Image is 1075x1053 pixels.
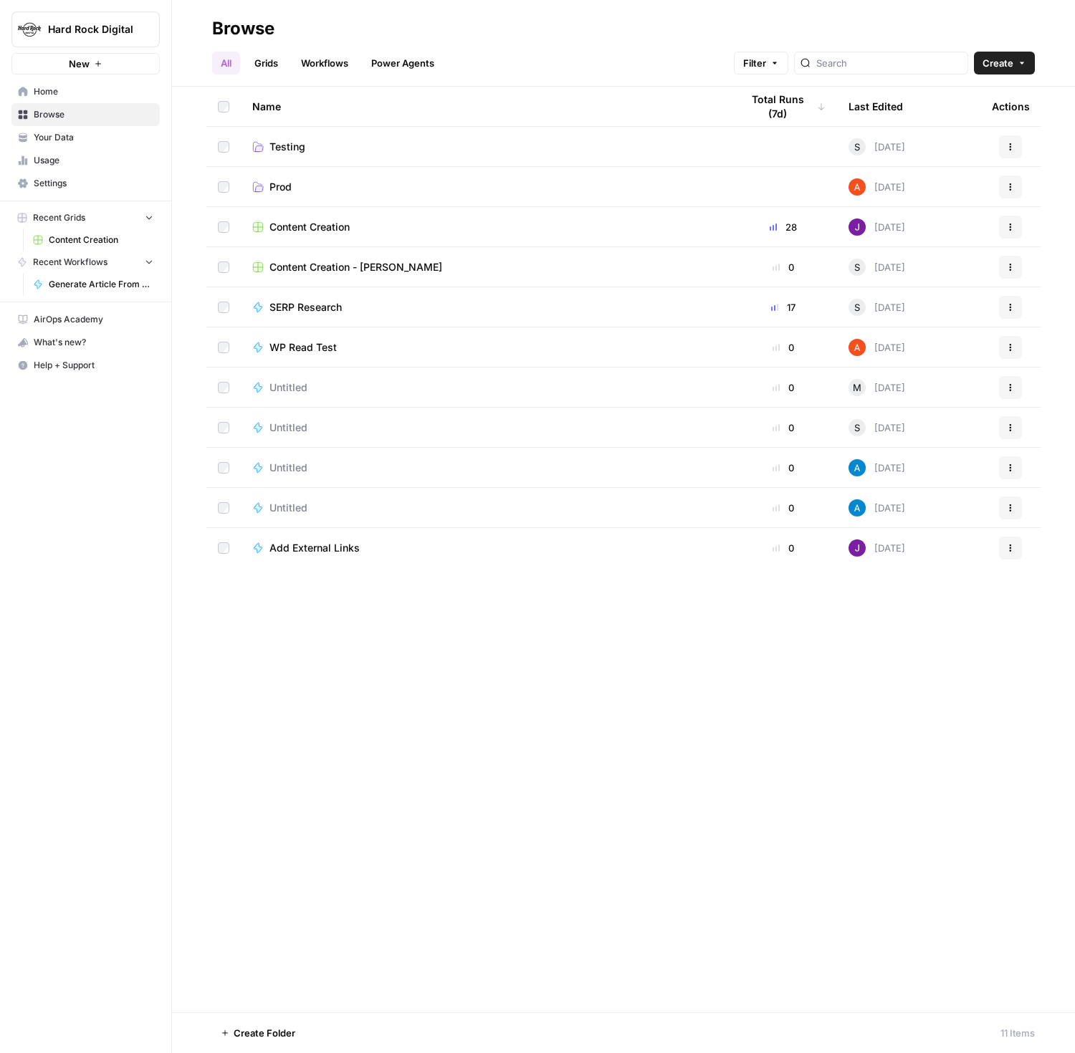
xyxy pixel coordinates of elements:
[48,22,135,37] span: Hard Rock Digital
[27,229,160,251] a: Content Creation
[741,380,826,395] div: 0
[252,180,718,194] a: Prod
[252,461,718,475] a: Untitled
[69,57,90,71] span: New
[741,340,826,355] div: 0
[252,300,718,314] a: SERP Research
[252,340,718,355] a: WP Read Test
[849,499,905,516] div: [DATE]
[849,339,866,356] img: cje7zb9ux0f2nqyv5qqgv3u0jxek
[741,260,826,274] div: 0
[854,420,860,435] span: S
[734,52,788,74] button: Filter
[34,154,153,167] span: Usage
[246,52,287,74] a: Grids
[741,300,826,314] div: 17
[11,172,160,195] a: Settings
[741,541,826,555] div: 0
[741,461,826,475] div: 0
[269,260,442,274] span: Content Creation - [PERSON_NAME]
[853,380,861,395] span: M
[849,178,866,196] img: cje7zb9ux0f2nqyv5qqgv3u0jxek
[34,108,153,121] span: Browse
[252,501,718,515] a: Untitled
[1000,1026,1035,1040] div: 11 Items
[252,220,718,234] a: Content Creation
[34,359,153,372] span: Help + Support
[854,140,860,154] span: S
[34,177,153,190] span: Settings
[269,501,307,515] span: Untitled
[269,461,307,475] span: Untitled
[252,420,718,435] a: Untitled
[849,259,905,276] div: [DATE]
[33,211,85,224] span: Recent Grids
[11,149,160,172] a: Usage
[11,126,160,149] a: Your Data
[849,218,866,236] img: nj1ssy6o3lyd6ijko0eoja4aphzn
[849,339,905,356] div: [DATE]
[11,331,160,354] button: What's new?
[992,87,1030,126] div: Actions
[11,103,160,126] a: Browse
[34,131,153,144] span: Your Data
[741,87,826,126] div: Total Runs (7d)
[252,140,718,154] a: Testing
[34,85,153,98] span: Home
[974,52,1035,74] button: Create
[292,52,357,74] a: Workflows
[269,300,342,314] span: SERP Research
[11,11,160,47] button: Workspace: Hard Rock Digital
[743,56,766,70] span: Filter
[33,256,107,269] span: Recent Workflows
[11,251,160,273] button: Recent Workflows
[12,332,159,353] div: What's new?
[363,52,443,74] a: Power Agents
[11,308,160,331] a: AirOps Academy
[252,380,718,395] a: Untitled
[849,499,866,516] img: o3cqybgnmipr355j8nz4zpq1mc6x
[849,299,905,316] div: [DATE]
[849,87,903,126] div: Last Edited
[849,419,905,436] div: [DATE]
[741,501,826,515] div: 0
[269,380,307,395] span: Untitled
[49,278,153,291] span: Generate Article From Outline
[269,420,307,435] span: Untitled
[741,420,826,435] div: 0
[34,313,153,326] span: AirOps Academy
[269,340,337,355] span: WP Read Test
[234,1026,295,1040] span: Create Folder
[849,138,905,155] div: [DATE]
[11,53,160,74] button: New
[849,218,905,236] div: [DATE]
[849,178,905,196] div: [DATE]
[11,80,160,103] a: Home
[252,260,718,274] a: Content Creation - [PERSON_NAME]
[252,87,718,126] div: Name
[269,140,305,154] span: Testing
[269,220,350,234] span: Content Creation
[854,300,860,314] span: S
[49,234,153,246] span: Content Creation
[212,1021,304,1044] button: Create Folder
[849,459,866,476] img: o3cqybgnmipr355j8nz4zpq1mc6x
[269,541,360,555] span: Add External Links
[11,207,160,229] button: Recent Grids
[849,539,866,557] img: nj1ssy6o3lyd6ijko0eoja4aphzn
[854,260,860,274] span: S
[849,379,905,396] div: [DATE]
[816,56,962,70] input: Search
[269,180,292,194] span: Prod
[16,16,42,42] img: Hard Rock Digital Logo
[849,539,905,557] div: [DATE]
[983,56,1013,70] span: Create
[212,52,240,74] a: All
[252,541,718,555] a: Add External Links
[741,220,826,234] div: 28
[212,17,274,40] div: Browse
[27,273,160,296] a: Generate Article From Outline
[849,459,905,476] div: [DATE]
[11,354,160,377] button: Help + Support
